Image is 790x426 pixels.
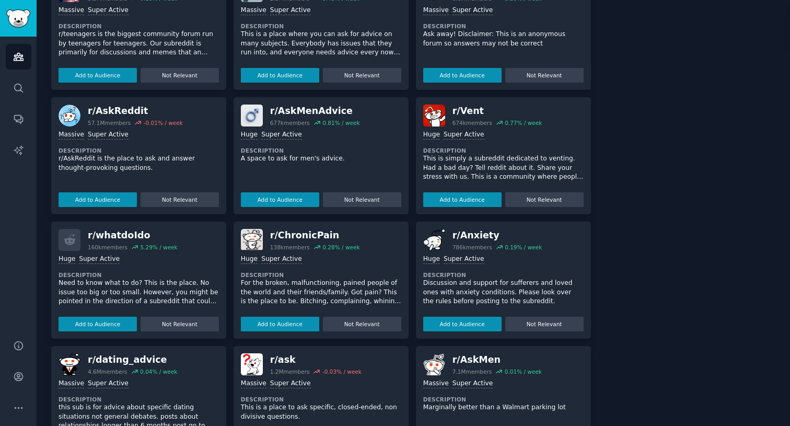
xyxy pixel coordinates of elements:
p: This is a place to ask specific, closed-ended, non divisive questions. [241,403,401,421]
div: Massive [241,6,266,16]
div: 674k members [452,119,492,126]
div: -0.01 % / week [144,119,183,126]
button: Not Relevant [141,68,219,83]
div: r/ AskReddit [88,105,183,118]
div: Super Active [88,379,129,389]
div: Massive [241,379,266,389]
div: 0.81 % / week [322,119,359,126]
img: dating_advice [59,353,80,375]
div: Super Active [444,255,484,264]
button: Add to Audience [423,68,502,83]
div: 1.2M members [270,368,310,375]
div: 5.29 % / week [140,244,177,251]
div: 0.04 % / week [140,368,177,375]
button: Not Relevant [505,317,584,331]
img: ask [241,353,263,375]
button: Not Relevant [505,68,584,83]
p: A space to ask for men's advice. [241,154,401,164]
div: 0.77 % / week [505,119,542,126]
button: Add to Audience [241,317,319,331]
div: 7.1M members [452,368,492,375]
img: Vent [423,105,445,126]
div: Massive [59,130,84,140]
button: Add to Audience [59,317,137,331]
p: Need to know what to do? This is the place. No issue too big or too small. However, you might be ... [59,279,219,306]
div: r/ AskMenAdvice [270,105,360,118]
img: AskMenAdvice [241,105,263,126]
div: r/ ask [270,353,362,366]
div: 0.01 % / week [505,368,542,375]
div: r/ ChronicPain [270,229,360,242]
div: Huge [241,130,258,140]
div: 677k members [270,119,310,126]
button: Add to Audience [423,192,502,207]
div: 0.19 % / week [505,244,542,251]
button: Add to Audience [59,68,137,83]
p: This is a place where you can ask for advice on many subjects. Everybody has issues that they run... [241,30,401,57]
div: r/ whatdoIdo [88,229,178,242]
p: Discussion and support for sufferers and loved ones with anxiety conditions. Please look over the... [423,279,584,306]
div: Super Active [88,6,129,16]
div: Massive [423,379,449,389]
dt: Description [241,396,401,403]
button: Add to Audience [241,68,319,83]
dt: Description [423,396,584,403]
p: Ask away! Disclaimer: This is an anonymous forum so answers may not be correct [423,30,584,48]
button: Not Relevant [323,192,401,207]
p: r/teenagers is the biggest community forum run by teenagers for teenagers. Our subreddit is prima... [59,30,219,57]
div: Super Active [452,6,493,16]
dt: Description [59,271,219,279]
button: Not Relevant [323,68,401,83]
div: r/ AskMen [452,353,542,366]
button: Not Relevant [505,192,584,207]
div: 160k members [88,244,127,251]
div: Super Active [270,379,311,389]
div: Super Active [88,130,129,140]
div: Super Active [261,255,302,264]
img: ChronicPain [241,229,263,251]
dt: Description [59,147,219,154]
div: Huge [423,130,440,140]
div: 786k members [452,244,492,251]
div: Super Active [270,6,311,16]
button: Not Relevant [141,192,219,207]
dt: Description [423,22,584,30]
div: Massive [59,379,84,389]
div: Huge [59,255,75,264]
div: Huge [241,255,258,264]
div: Super Active [444,130,484,140]
div: r/ Anxiety [452,229,542,242]
div: Massive [59,6,84,16]
div: Super Active [452,379,493,389]
p: For the broken, malfunctioning, pained people of the world and their friends/family. Got pain? Th... [241,279,401,306]
dt: Description [241,22,401,30]
dt: Description [241,271,401,279]
p: r/AskReddit is the place to ask and answer thought-provoking questions. [59,154,219,172]
img: Anxiety [423,229,445,251]
div: Super Active [79,255,120,264]
div: 0.28 % / week [322,244,359,251]
button: Not Relevant [323,317,401,331]
img: AskReddit [59,105,80,126]
button: Add to Audience [241,192,319,207]
button: Not Relevant [141,317,219,331]
div: 138k members [270,244,310,251]
img: GummySearch logo [6,9,30,28]
dt: Description [241,147,401,154]
div: Huge [423,255,440,264]
dt: Description [59,22,219,30]
div: -0.03 % / week [322,368,362,375]
div: 57.1M members [88,119,131,126]
dt: Description [59,396,219,403]
img: AskMen [423,353,445,375]
div: r/ Vent [452,105,542,118]
button: Add to Audience [59,192,137,207]
p: Marginally better than a Walmart parking lot [423,403,584,412]
button: Add to Audience [423,317,502,331]
div: Massive [423,6,449,16]
div: Super Active [261,130,302,140]
div: 4.6M members [88,368,127,375]
p: This is simply a subreddit dedicated to venting. Had a bad day? Tell reddit about it. Share your ... [423,154,584,182]
dt: Description [423,271,584,279]
dt: Description [423,147,584,154]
